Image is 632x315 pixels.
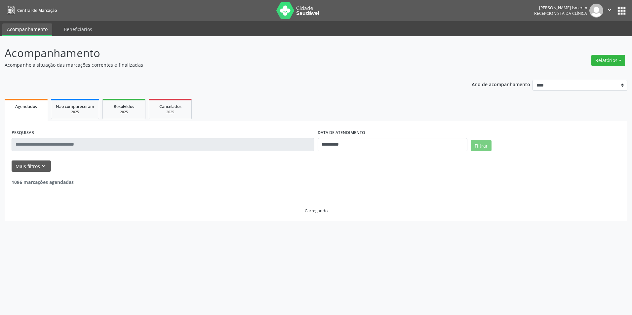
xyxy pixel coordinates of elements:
div: 2025 [154,110,187,115]
i: keyboard_arrow_down [40,162,47,170]
p: Ano de acompanhamento [472,80,530,88]
i:  [606,6,613,13]
span: Resolvidos [114,104,134,109]
img: img [589,4,603,17]
a: Central de Marcação [5,5,57,16]
div: 2025 [56,110,94,115]
a: Beneficiários [59,23,97,35]
button:  [603,4,616,17]
label: DATA DE ATENDIMENTO [318,128,365,138]
label: PESQUISAR [12,128,34,138]
strong: 1086 marcações agendadas [12,179,74,185]
button: Relatórios [591,55,625,66]
p: Acompanhe a situação das marcações correntes e finalizadas [5,61,441,68]
p: Acompanhamento [5,45,441,61]
div: Carregando [305,208,328,214]
span: Cancelados [159,104,181,109]
button: apps [616,5,627,17]
span: Central de Marcação [17,8,57,13]
a: Acompanhamento [2,23,52,36]
button: Filtrar [471,140,492,151]
span: Não compareceram [56,104,94,109]
div: 2025 [107,110,140,115]
button: Mais filtroskeyboard_arrow_down [12,160,51,172]
span: Agendados [15,104,37,109]
div: [PERSON_NAME] Ismerim [534,5,587,11]
span: Recepcionista da clínica [534,11,587,16]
